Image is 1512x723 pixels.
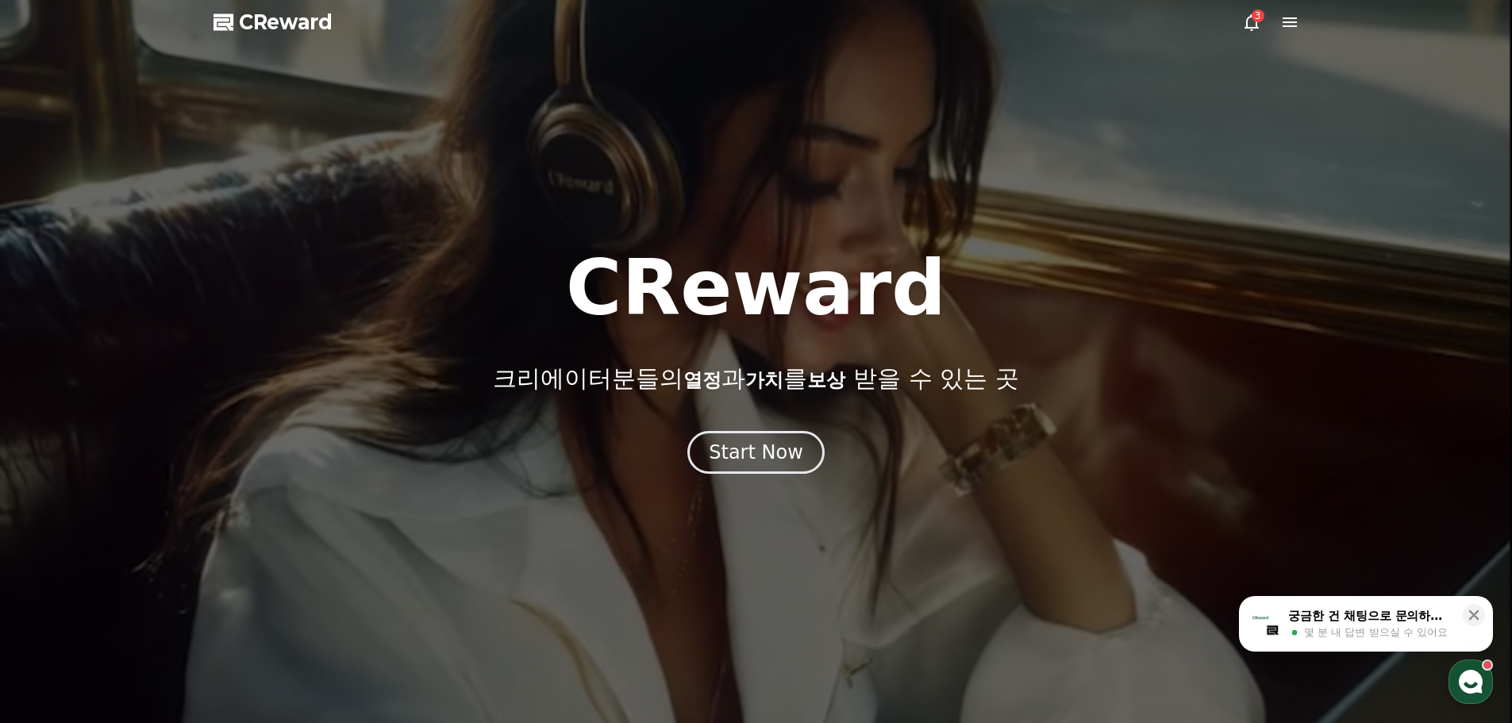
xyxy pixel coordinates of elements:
[5,503,105,543] a: 홈
[493,364,1018,393] p: 크리에이터분들의 과 를 받을 수 있는 곳
[239,10,333,35] span: CReward
[145,528,164,540] span: 대화
[683,369,721,391] span: 열정
[245,527,264,540] span: 설정
[50,527,60,540] span: 홈
[807,369,845,391] span: 보상
[687,431,825,474] button: Start Now
[1242,13,1261,32] a: 3
[566,250,946,326] h1: CReward
[745,369,783,391] span: 가치
[709,440,803,465] div: Start Now
[687,447,825,462] a: Start Now
[214,10,333,35] a: CReward
[105,503,205,543] a: 대화
[205,503,305,543] a: 설정
[1252,10,1264,22] div: 3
